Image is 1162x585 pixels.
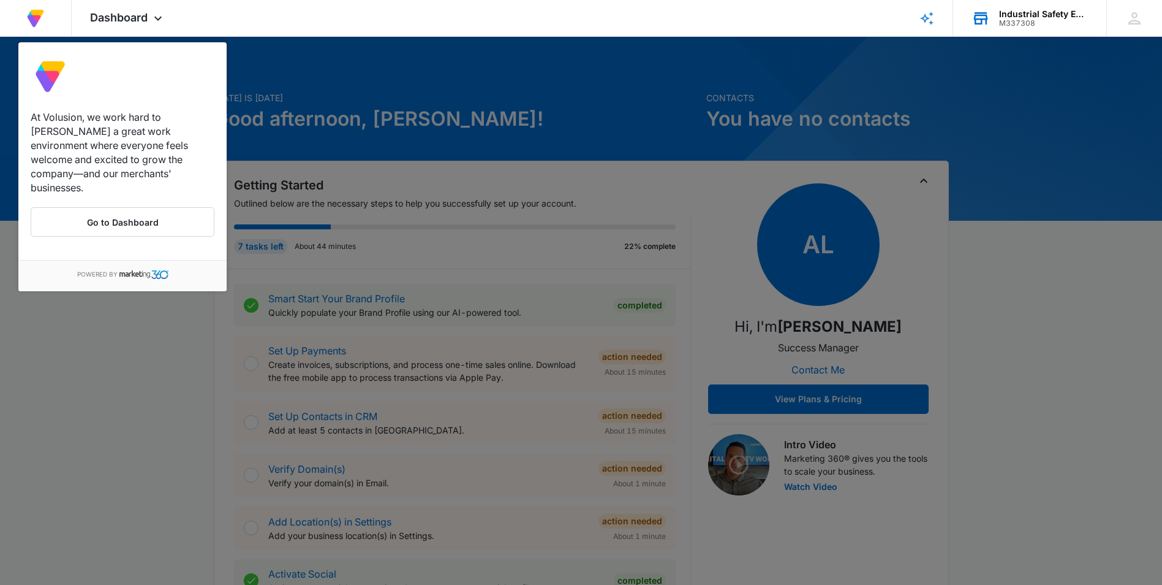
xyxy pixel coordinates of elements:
div: Powered by [18,260,227,291]
img: Marketing 360® [119,270,168,279]
img: Volusion [25,7,47,29]
div: account id [999,19,1088,28]
a: Go to Dashboard [31,207,214,237]
p: At Volusion, we work hard to [PERSON_NAME] a great work environment where everyone feels welcome ... [31,110,214,195]
span: Dashboard [90,11,148,24]
img: Volusion [31,57,70,96]
div: account name [999,9,1088,19]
